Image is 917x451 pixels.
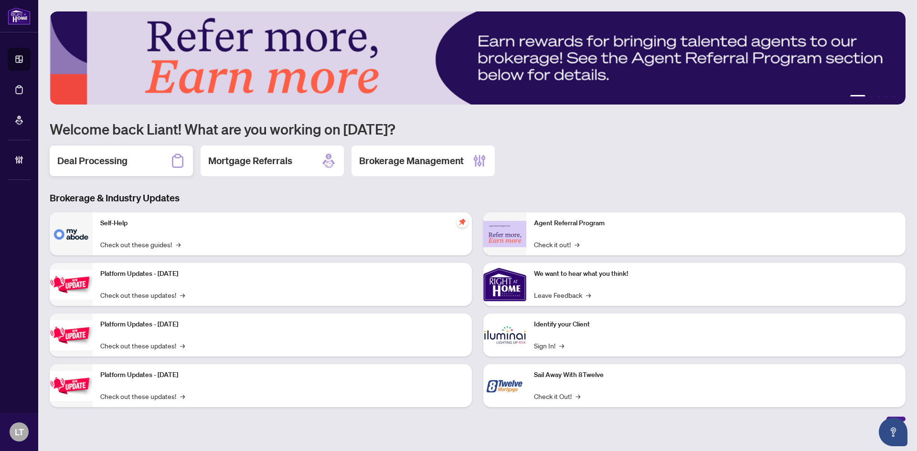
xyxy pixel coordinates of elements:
[100,269,464,279] p: Platform Updates - [DATE]
[877,95,881,99] button: 3
[100,319,464,330] p: Platform Updates - [DATE]
[534,269,898,279] p: We want to hear what you think!
[457,216,468,228] span: pushpin
[892,95,896,99] button: 5
[50,212,93,255] img: Self-Help
[180,391,185,401] span: →
[534,290,591,300] a: Leave Feedback→
[586,290,591,300] span: →
[50,191,906,205] h3: Brokerage & Industry Updates
[534,340,564,351] a: Sign In!→
[50,11,906,105] img: Slide 0
[879,418,907,446] button: Open asap
[100,290,185,300] a: Check out these updates!→
[57,154,128,168] h2: Deal Processing
[100,239,181,250] a: Check out these guides!→
[50,270,93,300] img: Platform Updates - July 21, 2025
[15,425,24,439] span: LT
[534,370,898,380] p: Sail Away With 8Twelve
[100,370,464,380] p: Platform Updates - [DATE]
[576,391,580,401] span: →
[575,239,579,250] span: →
[534,218,898,229] p: Agent Referral Program
[534,391,580,401] a: Check it Out!→
[850,95,865,99] button: 1
[100,218,464,229] p: Self-Help
[100,340,185,351] a: Check out these updates!→
[208,154,292,168] h2: Mortgage Referrals
[869,95,873,99] button: 2
[534,319,898,330] p: Identify your Client
[100,391,185,401] a: Check out these updates!→
[885,95,888,99] button: 4
[483,364,526,407] img: Sail Away With 8Twelve
[50,320,93,350] img: Platform Updates - July 8, 2025
[534,239,579,250] a: Check it out!→
[176,239,181,250] span: →
[483,221,526,247] img: Agent Referral Program
[483,314,526,357] img: Identify your Client
[50,120,906,138] h1: Welcome back Liant! What are you working on [DATE]?
[559,340,564,351] span: →
[180,340,185,351] span: →
[8,7,31,25] img: logo
[483,263,526,306] img: We want to hear what you think!
[50,371,93,401] img: Platform Updates - June 23, 2025
[359,154,464,168] h2: Brokerage Management
[180,290,185,300] span: →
